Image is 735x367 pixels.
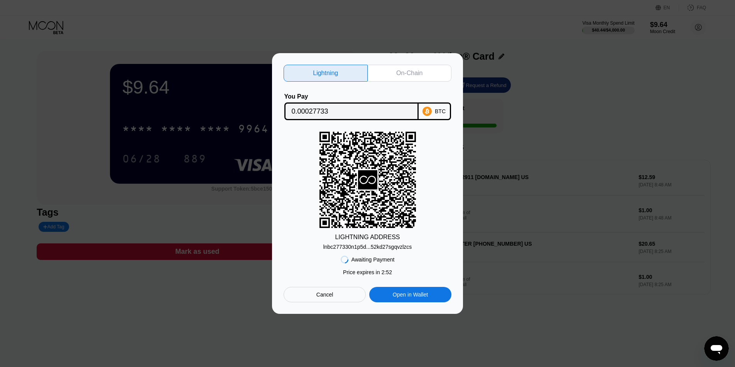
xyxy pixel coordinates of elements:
[335,234,400,241] div: LIGHTNING ADDRESS
[313,69,338,77] div: Lightning
[284,65,368,82] div: Lightning
[323,244,412,250] div: lnbc277330n1p5d...52kd27sgqvzlzcs
[316,291,333,298] div: Cancel
[351,256,395,263] div: Awaiting Payment
[435,108,446,114] div: BTC
[368,65,452,82] div: On-Chain
[393,291,428,298] div: Open in Wallet
[284,287,366,302] div: Cancel
[396,69,422,77] div: On-Chain
[284,93,419,100] div: You Pay
[369,287,451,302] div: Open in Wallet
[343,269,392,275] div: Price expires in
[323,241,412,250] div: lnbc277330n1p5d...52kd27sgqvzlzcs
[382,269,392,275] span: 2 : 52
[284,93,451,120] div: You PayBTC
[704,336,729,361] iframe: Button to launch messaging window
